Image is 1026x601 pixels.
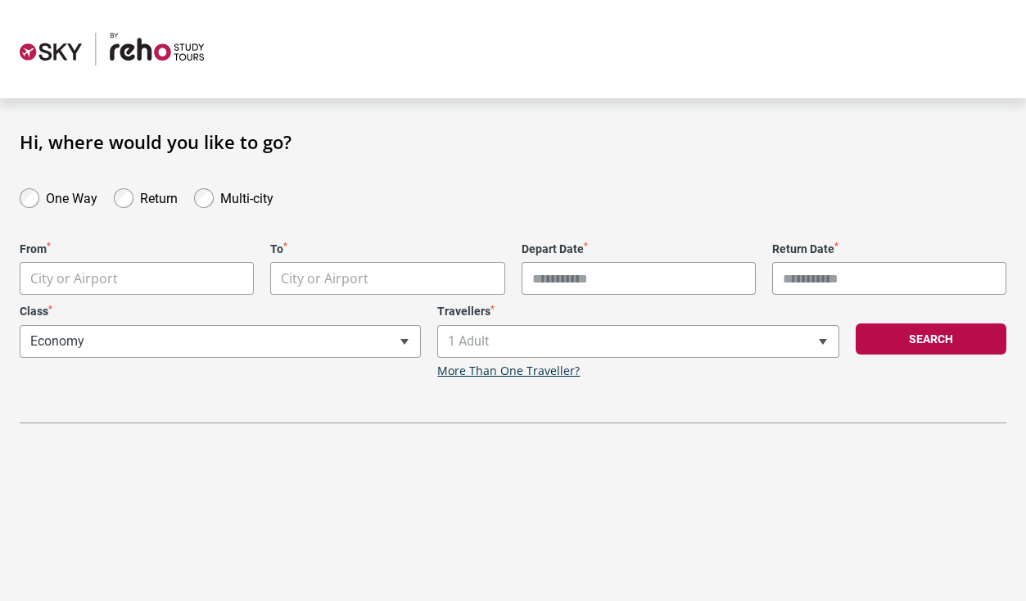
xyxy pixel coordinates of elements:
label: Depart Date [522,242,756,256]
label: One Way [46,187,97,206]
a: More Than One Traveller? [437,364,580,378]
label: To [270,242,504,256]
label: Return Date [772,242,1006,256]
span: City or Airport [270,262,504,295]
label: Multi-city [220,187,273,206]
label: Return [140,187,178,206]
span: City or Airport [281,269,368,287]
span: Economy [20,325,421,358]
h1: Hi, where would you like to go? [20,131,1006,152]
span: 1 Adult [437,325,838,358]
span: City or Airport [30,269,118,287]
label: Travellers [437,305,838,319]
button: Search [856,323,1006,355]
label: Class [20,305,421,319]
span: City or Airport [20,263,253,295]
span: 1 Adult [438,326,838,357]
span: City or Airport [20,262,254,295]
span: City or Airport [271,263,504,295]
span: Economy [20,326,420,357]
label: From [20,242,254,256]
